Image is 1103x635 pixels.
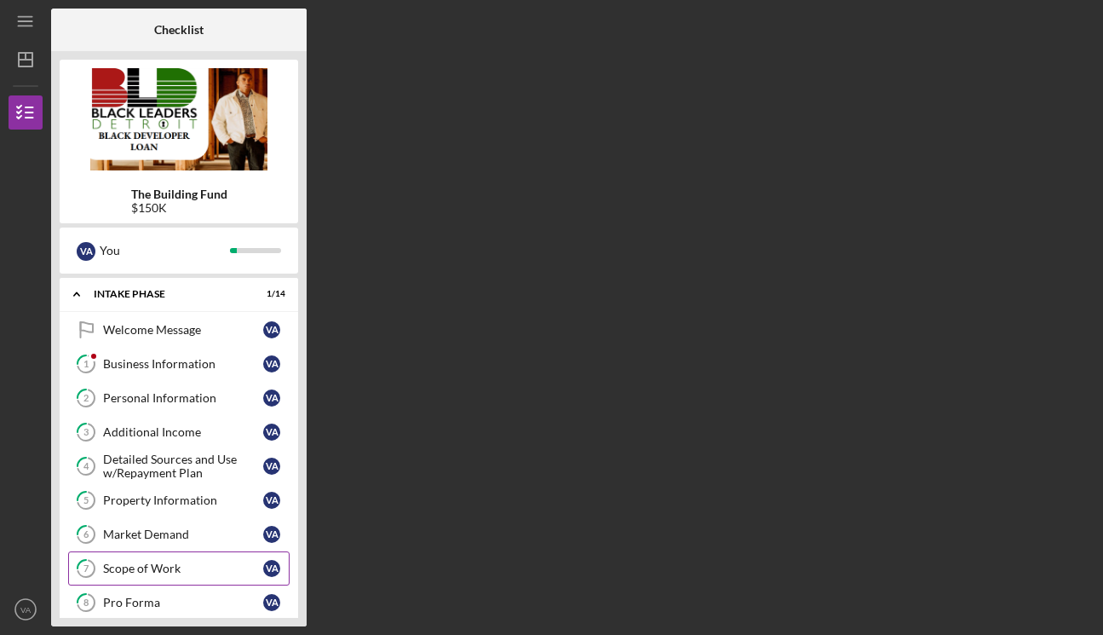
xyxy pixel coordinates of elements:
tspan: 1 [83,359,89,370]
div: Pro Forma [103,596,263,609]
div: Detailed Sources and Use w/Repayment Plan [103,453,263,480]
div: V A [263,355,280,372]
div: Intake Phase [94,289,243,299]
a: 5Property InformationVA [68,483,290,517]
a: 8Pro FormaVA [68,586,290,620]
tspan: 5 [83,495,89,506]
div: Business Information [103,357,263,371]
div: You [100,236,230,265]
div: V A [263,390,280,407]
a: Welcome MessageVA [68,313,290,347]
a: 2Personal InformationVA [68,381,290,415]
div: V A [263,594,280,611]
div: V A [77,242,95,261]
div: $150K [131,201,227,215]
b: The Building Fund [131,188,227,201]
div: Additional Income [103,425,263,439]
tspan: 8 [83,597,89,609]
div: Personal Information [103,391,263,405]
tspan: 2 [83,393,89,404]
tspan: 4 [83,461,89,472]
tspan: 6 [83,529,89,540]
tspan: 3 [83,427,89,438]
a: 6Market DemandVA [68,517,290,551]
img: Product logo [60,68,298,170]
div: V A [263,424,280,441]
b: Checklist [154,23,204,37]
tspan: 7 [83,563,89,574]
a: 1Business InformationVA [68,347,290,381]
div: 1 / 14 [255,289,285,299]
a: 7Scope of WorkVA [68,551,290,586]
div: V A [263,321,280,338]
a: 3Additional IncomeVA [68,415,290,449]
div: Scope of Work [103,562,263,575]
div: Property Information [103,494,263,507]
text: VA [20,605,32,615]
button: VA [9,592,43,626]
div: V A [263,560,280,577]
div: V A [263,458,280,475]
a: 4Detailed Sources and Use w/Repayment PlanVA [68,449,290,483]
div: Welcome Message [103,323,263,337]
div: V A [263,492,280,509]
div: V A [263,526,280,543]
div: Market Demand [103,528,263,541]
